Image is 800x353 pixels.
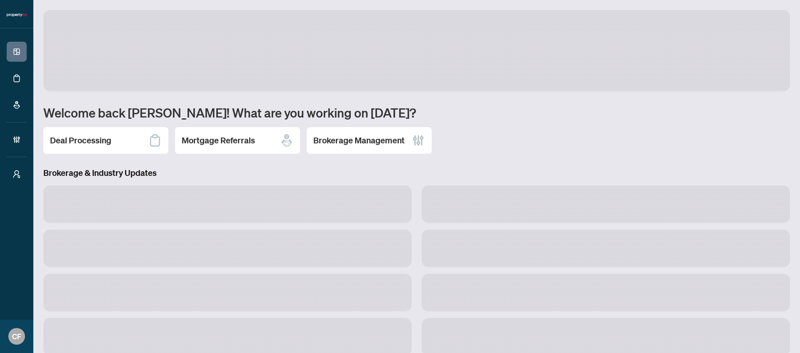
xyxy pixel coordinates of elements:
h1: Welcome back [PERSON_NAME]! What are you working on [DATE]? [43,105,790,120]
span: user-switch [12,170,21,178]
h2: Deal Processing [50,135,111,146]
h2: Brokerage Management [313,135,405,146]
span: CF [12,330,21,342]
h3: Brokerage & Industry Updates [43,167,790,179]
h2: Mortgage Referrals [182,135,255,146]
img: logo [7,13,27,18]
